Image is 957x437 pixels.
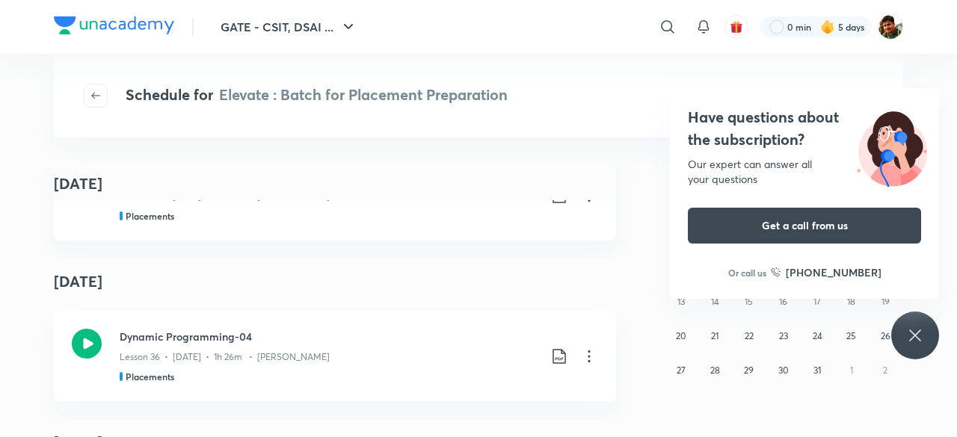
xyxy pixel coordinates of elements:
[711,330,718,341] abbr: July 21, 2025
[813,330,822,341] abbr: July 24, 2025
[745,296,753,307] abbr: July 15, 2025
[703,359,727,382] button: July 28, 2025
[805,359,829,382] button: July 31, 2025
[219,84,508,105] span: Elevate : Batch for Placement Preparation
[730,20,743,34] img: avatar
[669,290,693,314] button: July 13, 2025
[881,296,890,307] abbr: July 19, 2025
[873,324,897,348] button: July 26, 2025
[847,296,855,307] abbr: July 18, 2025
[786,264,881,280] h6: [PHONE_NUMBER]
[677,365,686,376] abbr: July 27, 2025
[813,296,821,307] abbr: July 17, 2025
[728,266,766,279] p: Or call us
[669,324,693,348] button: July 20, 2025
[881,330,890,341] abbr: July 26, 2025
[54,16,174,38] a: Company Logo
[778,365,788,376] abbr: July 30, 2025
[54,311,616,401] a: Dynamic Programming-04Lesson 36 • [DATE] • 1h 26m • [PERSON_NAME]Placements
[813,365,821,376] abbr: July 31, 2025
[737,290,761,314] button: July 15, 2025
[688,208,921,244] button: Get a call from us
[688,157,921,187] div: Our expert can answer all your questions
[54,173,102,195] h4: [DATE]
[703,324,727,348] button: July 21, 2025
[737,359,761,382] button: July 29, 2025
[737,324,761,348] button: July 22, 2025
[54,16,174,34] img: Company Logo
[212,12,366,42] button: GATE - CSIT, DSAI ...
[805,290,829,314] button: July 17, 2025
[772,324,796,348] button: July 23, 2025
[676,330,686,341] abbr: July 20, 2025
[669,359,693,382] button: July 27, 2025
[805,324,829,348] button: July 24, 2025
[126,209,174,223] h5: Placements
[820,19,835,34] img: streak
[744,365,754,376] abbr: July 29, 2025
[677,296,685,307] abbr: July 13, 2025
[724,15,748,39] button: avatar
[126,370,174,383] h5: Placements
[688,106,921,151] h4: Have questions about the subscription?
[878,14,903,40] img: SUVRO
[120,329,538,344] h3: Dynamic Programming-04
[779,330,788,341] abbr: July 23, 2025
[845,106,939,187] img: ttu_illustration_new.svg
[126,84,508,108] h4: Schedule for
[54,258,616,305] h4: [DATE]
[120,350,330,364] p: Lesson 36 • [DATE] • 1h 26m • [PERSON_NAME]
[772,290,796,314] button: July 16, 2025
[771,264,881,280] a: [PHONE_NUMBER]
[840,290,864,314] button: July 18, 2025
[711,296,719,307] abbr: July 14, 2025
[703,290,727,314] button: July 14, 2025
[772,359,796,382] button: July 30, 2025
[710,365,720,376] abbr: July 28, 2025
[779,296,787,307] abbr: July 16, 2025
[846,330,856,341] abbr: July 25, 2025
[873,290,897,314] button: July 19, 2025
[745,330,754,341] abbr: July 22, 2025
[669,256,693,280] button: July 6, 2025
[840,324,864,348] button: July 25, 2025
